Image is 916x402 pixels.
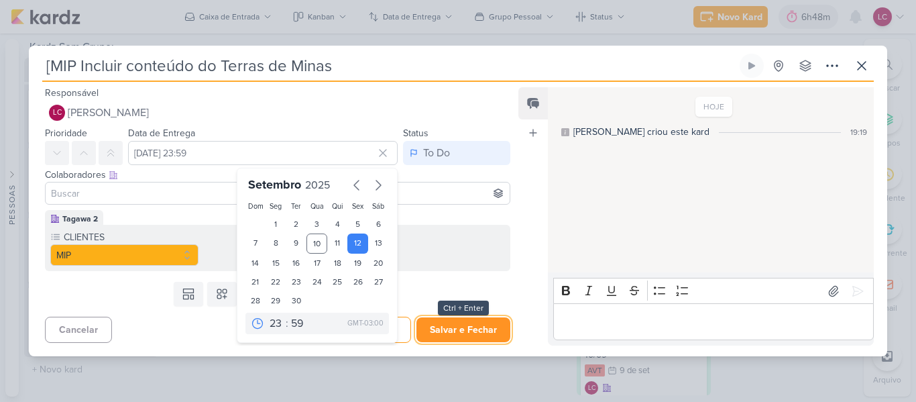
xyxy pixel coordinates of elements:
span: 2025 [305,179,330,192]
label: CLIENTES [62,230,198,244]
label: Status [403,128,428,139]
div: 2 [286,215,307,234]
div: 20 [368,254,389,272]
p: LC [53,109,62,117]
div: Qui [330,201,345,212]
div: 16 [286,254,307,272]
div: 18 [327,254,348,272]
div: 28 [245,291,266,310]
div: To Do [423,145,450,161]
div: 19 [347,254,368,272]
div: 23 [286,272,307,291]
div: Colaboradores [45,168,510,182]
div: Dom [248,201,264,212]
div: Sex [350,201,365,212]
div: 4 [327,215,348,234]
div: Ctrl + Enter [438,301,489,315]
div: 26 [347,272,368,291]
span: [PERSON_NAME] [68,105,149,121]
div: 5 [347,215,368,234]
div: Qua [309,201,325,212]
div: 30 [286,291,307,310]
div: 9 [286,234,307,254]
div: Ter [289,201,304,212]
div: 12 [347,234,368,254]
div: 21 [245,272,266,291]
div: 17 [306,254,327,272]
span: Setembro [248,177,301,192]
div: 3 [306,215,327,234]
button: To Do [403,141,510,165]
div: 8 [266,234,286,254]
button: Cancelar [45,317,112,343]
div: 22 [266,272,286,291]
input: Kard Sem Título [42,54,737,78]
div: [PERSON_NAME] criou este kard [573,125,709,139]
div: 27 [368,272,389,291]
div: Laís Costa [49,105,65,121]
div: 25 [327,272,348,291]
label: Responsável [45,87,99,99]
div: 29 [266,291,286,310]
div: 7 [245,234,266,254]
div: 1 [266,215,286,234]
div: Editor editing area: main [553,303,874,340]
div: 10 [306,234,327,254]
div: Ligar relógio [746,60,757,71]
div: 19:19 [850,126,867,138]
div: GMT-03:00 [347,318,384,329]
button: Salvar e Fechar [416,317,510,342]
div: 24 [306,272,327,291]
button: LC [PERSON_NAME] [45,101,510,125]
div: : [286,315,288,332]
div: 15 [266,254,286,272]
label: Data de Entrega [128,128,195,139]
input: Buscar [48,185,507,201]
div: Sáb [371,201,386,212]
div: 14 [245,254,266,272]
div: Seg [268,201,284,212]
div: Editor toolbar [553,278,874,304]
div: Tagawa 2 [62,213,98,225]
input: Select a date [128,141,398,165]
div: 13 [368,234,389,254]
div: 6 [368,215,389,234]
div: 11 [327,234,348,254]
label: Prioridade [45,128,87,139]
button: MIP [50,244,198,266]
